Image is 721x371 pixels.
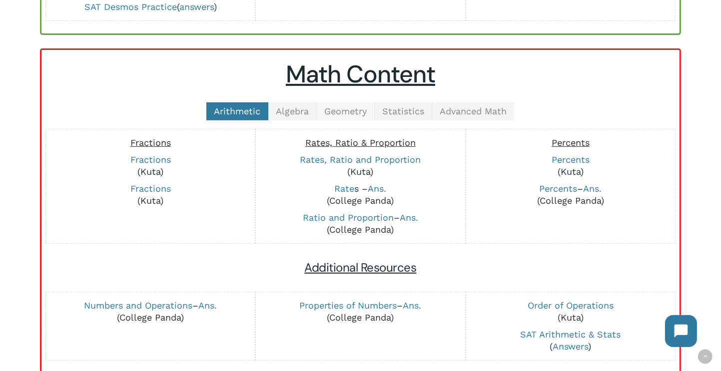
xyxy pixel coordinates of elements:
[305,260,417,275] span: Additional Resources
[471,329,670,353] p: ( )
[539,183,577,194] a: Percents
[261,212,460,236] p: – (College Panda)
[51,154,250,178] p: (Kuta)
[655,305,707,357] iframe: Chatbot
[130,183,171,194] a: Fractions
[214,106,260,116] span: Arithmetic
[303,212,394,223] a: Ratio and Proportion
[583,183,602,194] a: Ans.
[179,1,214,12] a: answers
[51,183,250,207] p: (Kuta)
[130,137,171,148] span: Fractions
[84,300,192,311] a: Numbers and Operations
[84,1,177,12] a: SAT Desmos Practice
[305,137,416,148] span: Rates, Ratio & Proportion
[268,102,317,120] a: Algebra
[51,300,250,324] p: – (College Panda)
[261,183,460,207] p: s – (College Panda)
[403,300,422,311] a: Ans.
[400,212,418,223] a: Ans.
[432,102,515,120] a: Advanced Math
[471,300,670,324] p: (Kuta)
[382,106,424,116] span: Statistics
[440,106,507,116] span: Advanced Math
[261,300,460,324] p: – (College Panda)
[300,154,421,165] a: Rates, Ratio and Proportion
[368,183,387,194] a: Ans.
[324,106,367,116] span: Geometry
[286,58,435,90] u: Math Content
[317,102,375,120] a: Geometry
[198,300,217,311] a: Ans.
[471,183,670,207] p: – (College Panda)
[276,106,309,116] span: Algebra
[471,154,670,178] p: (Kuta)
[51,1,250,13] p: ( )
[552,137,590,148] span: Percents
[520,329,621,340] a: SAT Arithmetic & Stats
[375,102,432,120] a: Statistics
[261,154,460,178] p: (Kuta)
[528,300,614,311] a: Order of Operations
[206,102,268,120] a: Arithmetic
[130,154,171,165] a: Fractions
[335,183,355,194] a: Rate
[552,154,590,165] a: Percents
[553,341,588,352] a: Answers
[300,300,397,311] a: Properties of Numbers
